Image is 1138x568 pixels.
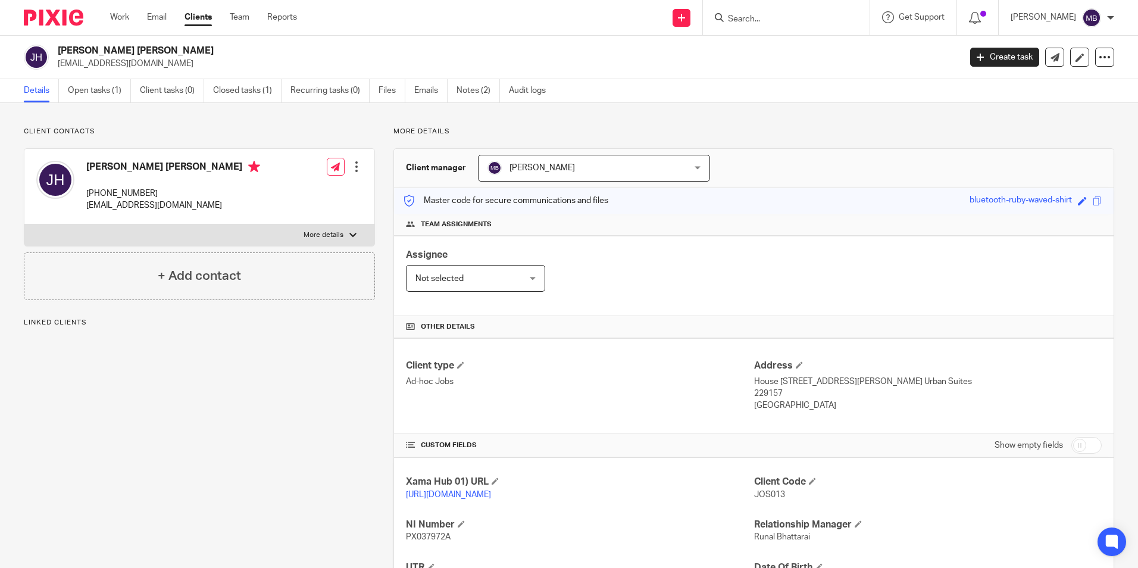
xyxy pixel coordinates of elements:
span: [PERSON_NAME] [509,164,575,172]
h4: NI Number [406,519,754,531]
p: [GEOGRAPHIC_DATA] [754,400,1102,411]
p: [PERSON_NAME] [1011,11,1076,23]
h2: [PERSON_NAME] [PERSON_NAME] [58,45,773,57]
span: Team assignments [421,220,492,229]
h3: Client manager [406,162,466,174]
span: Not selected [415,274,464,283]
a: Work [110,11,129,23]
a: Closed tasks (1) [213,79,282,102]
p: [EMAIL_ADDRESS][DOMAIN_NAME] [86,199,260,211]
a: Emails [414,79,448,102]
a: Recurring tasks (0) [290,79,370,102]
p: 229157 [754,388,1102,400]
a: Team [230,11,249,23]
p: Linked clients [24,318,375,327]
span: Get Support [899,13,945,21]
img: svg%3E [1082,8,1101,27]
a: Reports [267,11,297,23]
h4: CUSTOM FIELDS [406,441,754,450]
span: JOS013 [754,491,785,499]
a: Create task [970,48,1039,67]
h4: + Add contact [158,267,241,285]
h4: Client Code [754,476,1102,488]
p: House [STREET_ADDRESS][PERSON_NAME] Urban Suites [754,376,1102,388]
h4: [PERSON_NAME] [PERSON_NAME] [86,161,260,176]
p: More details [393,127,1114,136]
h4: Xama Hub 01) URL [406,476,754,488]
input: Search [727,14,834,25]
p: Ad-hoc Jobs [406,376,754,388]
img: svg%3E [36,161,74,199]
a: [URL][DOMAIN_NAME] [406,491,491,499]
a: Files [379,79,405,102]
a: Client tasks (0) [140,79,204,102]
a: Open tasks (1) [68,79,131,102]
p: Client contacts [24,127,375,136]
div: bluetooth-ruby-waved-shirt [970,194,1072,208]
p: [EMAIL_ADDRESS][DOMAIN_NAME] [58,58,952,70]
span: Runal Bhattarai [754,533,810,541]
img: svg%3E [487,161,502,175]
p: [PHONE_NUMBER] [86,188,260,199]
img: svg%3E [24,45,49,70]
a: Notes (2) [457,79,500,102]
p: More details [304,230,343,240]
i: Primary [248,161,260,173]
span: Other details [421,322,475,332]
span: PX037972A [406,533,451,541]
h4: Client type [406,360,754,372]
a: Email [147,11,167,23]
img: Pixie [24,10,83,26]
a: Audit logs [509,79,555,102]
a: Details [24,79,59,102]
h4: Address [754,360,1102,372]
span: Assignee [406,250,448,260]
p: Master code for secure communications and files [403,195,608,207]
h4: Relationship Manager [754,519,1102,531]
label: Show empty fields [995,439,1063,451]
a: Clients [185,11,212,23]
